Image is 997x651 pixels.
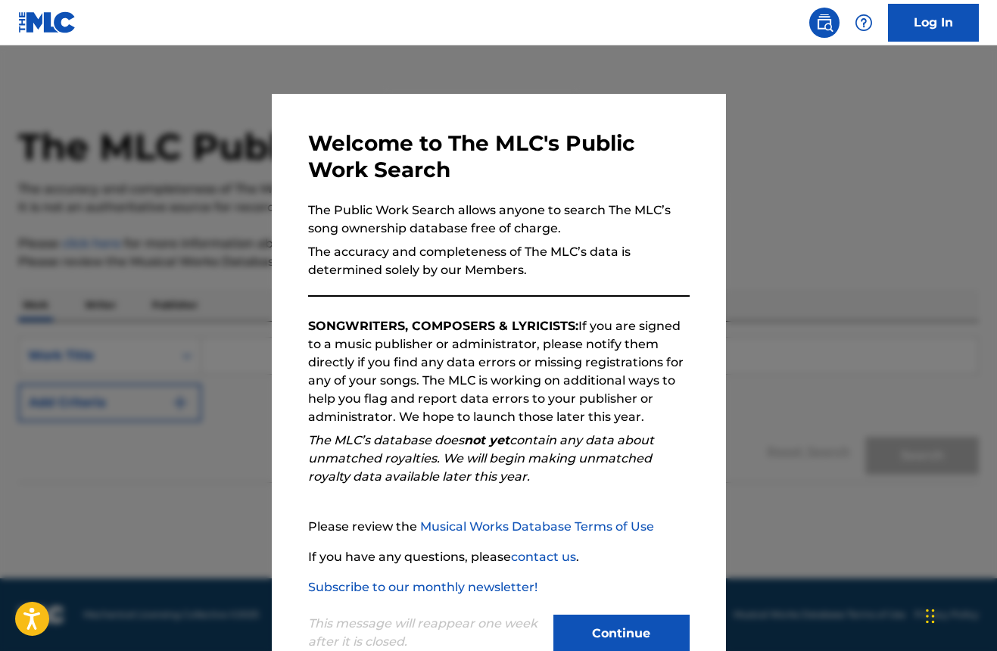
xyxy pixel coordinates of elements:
[308,201,690,238] p: The Public Work Search allows anyone to search The MLC’s song ownership database free of charge.
[855,14,873,32] img: help
[308,580,537,594] a: Subscribe to our monthly newsletter!
[308,243,690,279] p: The accuracy and completeness of The MLC’s data is determined solely by our Members.
[464,433,509,447] strong: not yet
[511,550,576,564] a: contact us
[308,317,690,426] p: If you are signed to a music publisher or administrator, please notify them directly if you find ...
[308,433,654,484] em: The MLC’s database does contain any data about unmatched royalties. We will begin making unmatche...
[308,615,544,651] p: This message will reappear one week after it is closed.
[888,4,979,42] a: Log In
[815,14,833,32] img: search
[308,548,690,566] p: If you have any questions, please .
[921,578,997,651] iframe: Chat Widget
[849,8,879,38] div: Help
[308,518,690,536] p: Please review the
[308,319,578,333] strong: SONGWRITERS, COMPOSERS & LYRICISTS:
[926,593,935,639] div: Drag
[420,519,654,534] a: Musical Works Database Terms of Use
[308,130,690,183] h3: Welcome to The MLC's Public Work Search
[809,8,840,38] a: Public Search
[18,11,76,33] img: MLC Logo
